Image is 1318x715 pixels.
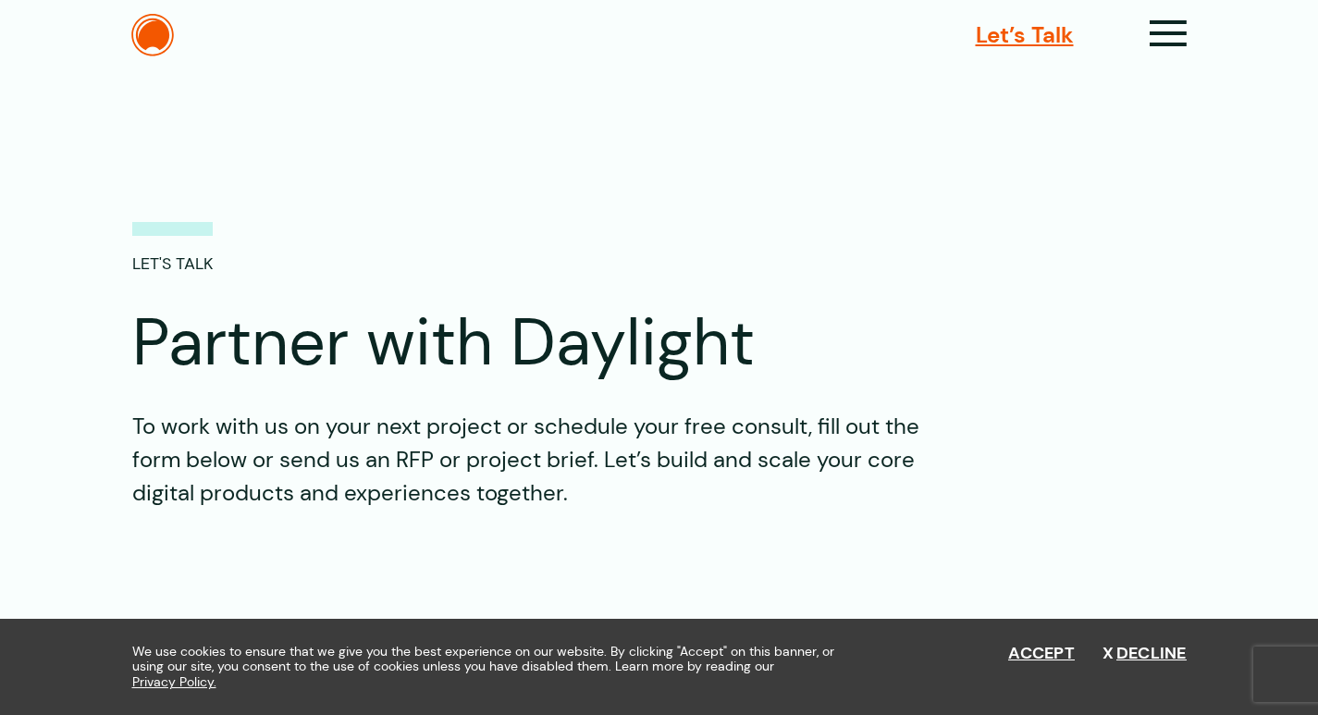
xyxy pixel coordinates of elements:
img: The Daylight Studio Logo [131,14,174,56]
a: Privacy Policy. [132,674,216,690]
h1: Partner with Daylight [132,304,1057,382]
span: We use cookies to ensure that we give you the best experience on our website. By clicking "Accept... [132,644,849,690]
p: To work with us on your next project or schedule your free consult, fill out the form below or se... [132,410,965,510]
a: Let’s Talk [976,18,1074,52]
button: Decline [1102,644,1187,664]
button: Accept [1008,644,1075,664]
p: LET'S TALK [132,222,213,277]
